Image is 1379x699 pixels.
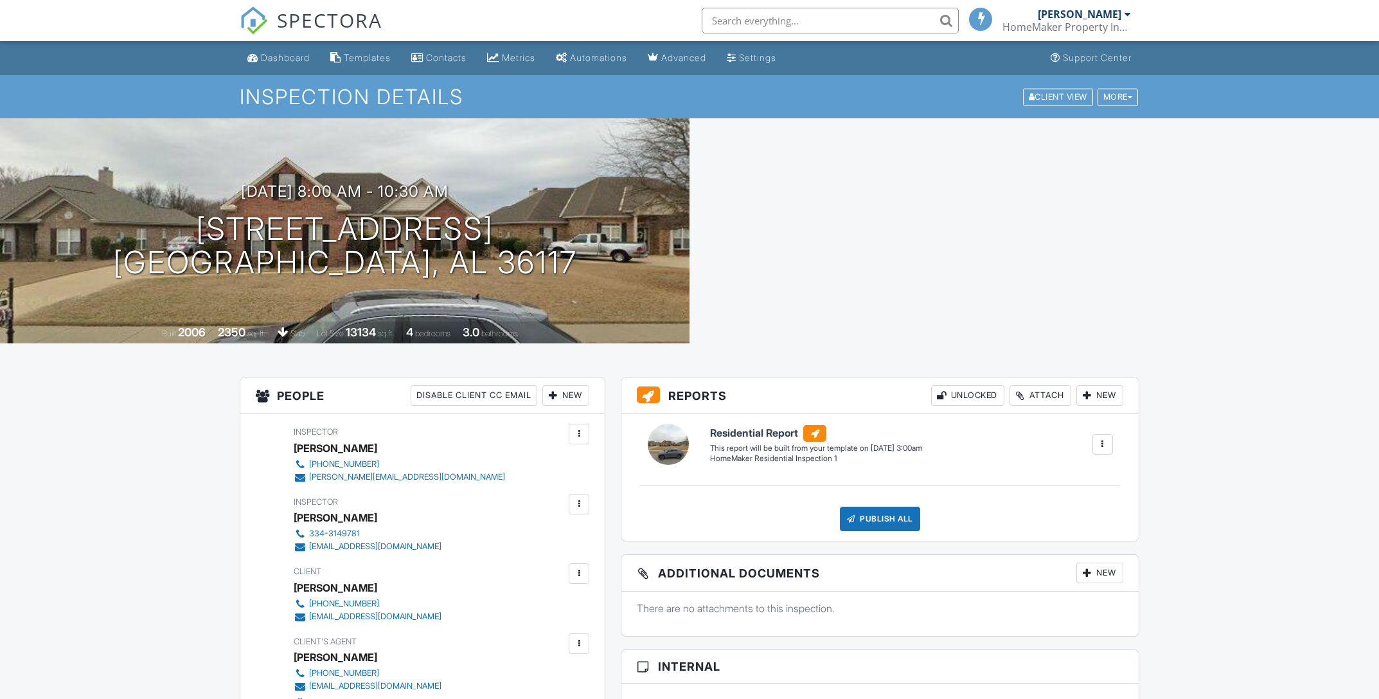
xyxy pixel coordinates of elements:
div: 2350 [218,325,245,339]
div: Settings [739,52,776,63]
div: New [1076,385,1123,406]
div: 13134 [346,325,376,339]
a: Client View [1022,91,1096,101]
h6: Residential Report [710,425,922,442]
div: Disable Client CC Email [411,385,537,406]
span: Built [162,329,176,338]
div: More [1098,88,1139,105]
span: bathrooms [481,329,518,338]
a: 334-3149781 [294,527,441,540]
img: The Best Home Inspection Software - Spectora [240,6,268,35]
div: Publish All [840,507,920,531]
div: Dashboard [261,52,310,63]
div: [PERSON_NAME][EMAIL_ADDRESS][DOMAIN_NAME] [309,472,505,482]
div: Client View [1023,88,1093,105]
h3: [DATE] 8:00 am - 10:30 am [241,183,449,200]
div: [PHONE_NUMBER] [309,668,379,678]
span: sq.ft. [378,329,394,338]
div: Advanced [661,52,706,63]
div: Support Center [1063,52,1132,63]
div: New [542,385,589,406]
div: HomeMaker Property Inspections [1002,21,1131,33]
div: Contacts [426,52,467,63]
a: [EMAIL_ADDRESS][DOMAIN_NAME] [294,680,441,693]
div: [PERSON_NAME] [1038,8,1121,21]
h1: Inspection Details [240,86,1139,108]
a: [PHONE_NUMBER] [294,458,505,471]
div: Templates [344,52,391,63]
div: [EMAIL_ADDRESS][DOMAIN_NAME] [309,612,441,622]
a: Settings [722,46,781,70]
a: [PERSON_NAME][EMAIL_ADDRESS][DOMAIN_NAME] [294,471,505,484]
input: Search everything... [702,8,959,33]
span: Inspector [294,427,338,437]
h3: Additional Documents [621,555,1139,592]
div: 4 [406,325,413,339]
div: [PERSON_NAME] [294,578,377,597]
a: [PHONE_NUMBER] [294,597,441,610]
a: Contacts [406,46,472,70]
a: Advanced [643,46,711,70]
a: Support Center [1045,46,1137,70]
div: Metrics [502,52,535,63]
a: Metrics [482,46,540,70]
div: [PHONE_NUMBER] [309,599,379,609]
div: 334-3149781 [309,529,360,539]
span: slab [290,329,305,338]
div: Attach [1010,385,1071,406]
div: [EMAIL_ADDRESS][DOMAIN_NAME] [309,541,441,552]
span: Client [294,567,321,576]
span: SPECTORA [277,6,382,33]
a: Dashboard [242,46,315,70]
div: [PERSON_NAME] [294,508,377,527]
a: [EMAIL_ADDRESS][DOMAIN_NAME] [294,540,441,553]
div: [PHONE_NUMBER] [309,459,379,469]
h3: People [240,377,605,414]
span: bedrooms [415,329,450,338]
div: This report will be built from your template on [DATE] 3:00am [710,443,922,453]
h3: Reports [621,377,1139,414]
a: Automations (Basic) [551,46,632,70]
div: [EMAIL_ADDRESS][DOMAIN_NAME] [309,681,441,691]
div: Unlocked [931,385,1004,406]
a: Templates [325,46,396,70]
div: [PERSON_NAME] [294,439,377,458]
a: [EMAIL_ADDRESS][DOMAIN_NAME] [294,610,441,623]
div: 2006 [178,325,206,339]
div: HomeMaker Residential Inspection 1 [710,453,922,464]
a: SPECTORA [240,17,382,44]
h1: [STREET_ADDRESS] [GEOGRAPHIC_DATA], AL 36117 [113,212,577,280]
span: Lot Size [317,329,344,338]
span: Inspector [294,497,338,507]
h3: Internal [621,650,1139,684]
a: [PHONE_NUMBER] [294,667,441,680]
div: 3.0 [463,325,479,339]
span: Client's Agent [294,637,357,646]
div: Automations [570,52,627,63]
span: sq. ft. [247,329,265,338]
a: [PERSON_NAME] [294,648,377,667]
p: There are no attachments to this inspection. [637,601,1123,615]
div: New [1076,563,1123,583]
